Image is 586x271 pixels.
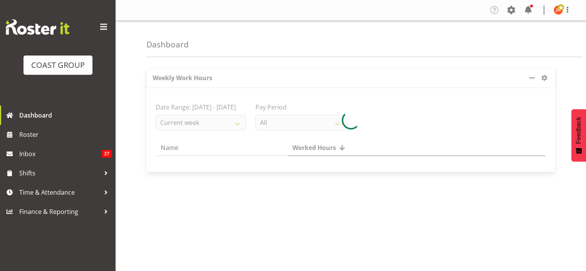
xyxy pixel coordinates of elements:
[19,109,112,121] span: Dashboard
[6,19,69,35] img: Rosterit website logo
[575,117,582,144] span: Feedback
[31,59,85,71] div: COAST GROUP
[19,206,100,217] span: Finance & Reporting
[571,109,586,162] button: Feedback - Show survey
[146,40,189,49] h4: Dashboard
[19,148,102,160] span: Inbox
[19,129,112,140] span: Roster
[102,150,112,158] span: 37
[19,187,100,198] span: Time & Attendance
[19,167,100,179] span: Shifts
[554,5,563,15] img: joe-kalantakusuwan-kalantakusuwan8781.jpg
